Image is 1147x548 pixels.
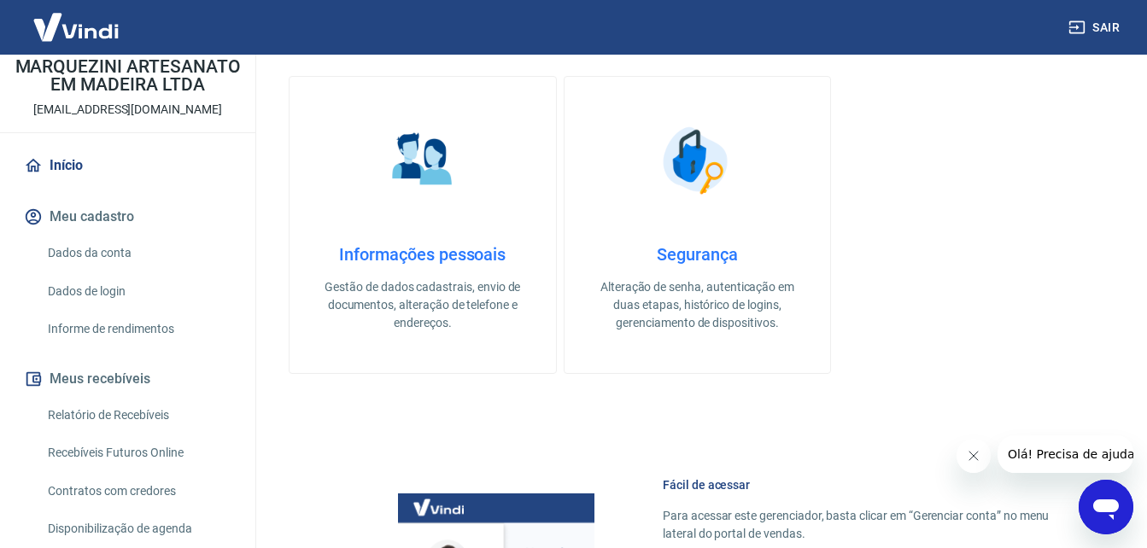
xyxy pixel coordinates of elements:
[20,360,235,398] button: Meus recebíveis
[10,12,143,26] span: Olá! Precisa de ajuda?
[20,147,235,184] a: Início
[663,507,1065,543] p: Para acessar este gerenciador, basta clicar em “Gerenciar conta” no menu lateral do portal de ven...
[41,398,235,433] a: Relatório de Recebíveis
[317,278,529,332] p: Gestão de dados cadastrais, envio de documentos, alteração de telefone e endereços.
[592,244,804,265] h4: Segurança
[998,435,1133,473] iframe: Mensagem da empresa
[663,476,1065,493] h6: Fácil de acessar
[289,76,557,374] a: Informações pessoaisInformações pessoaisGestão de dados cadastrais, envio de documentos, alteraçã...
[380,118,465,203] img: Informações pessoais
[1065,12,1127,44] button: Sair
[41,236,235,271] a: Dados da conta
[20,198,235,236] button: Meu cadastro
[41,274,235,309] a: Dados de login
[957,439,991,473] iframe: Fechar mensagem
[14,58,242,94] p: MARQUEZINI ARTESANATO EM MADEIRA LTDA
[41,511,235,546] a: Disponibilização de agenda
[592,278,804,332] p: Alteração de senha, autenticação em duas etapas, histórico de logins, gerenciamento de dispositivos.
[317,244,529,265] h4: Informações pessoais
[20,1,132,53] img: Vindi
[564,76,832,374] a: SegurançaSegurançaAlteração de senha, autenticação em duas etapas, histórico de logins, gerenciam...
[41,435,235,470] a: Recebíveis Futuros Online
[1079,480,1133,534] iframe: Botão para abrir a janela de mensagens
[654,118,740,203] img: Segurança
[41,312,235,347] a: Informe de rendimentos
[33,101,222,119] p: [EMAIL_ADDRESS][DOMAIN_NAME]
[41,474,235,509] a: Contratos com credores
